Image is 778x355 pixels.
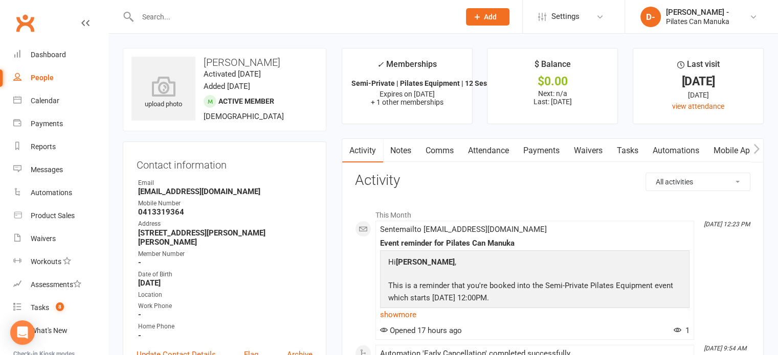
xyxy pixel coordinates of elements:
[567,139,610,162] a: Waivers
[610,139,646,162] a: Tasks
[31,120,63,128] div: Payments
[380,239,690,248] div: Event reminder for Pilates Can Manuka
[516,139,567,162] a: Payments
[386,279,684,306] p: This is a reminder that you're booked into the Semi-Private Pilates Equipment event which starts ...
[704,345,746,352] i: [DATE] 9:54 AM
[666,8,729,17] div: [PERSON_NAME] -
[351,79,497,87] strong: Semi-Private | Pilates Equipment | 12 Sess...
[138,290,313,300] div: Location
[138,207,313,217] strong: 0413319364
[396,257,455,267] strong: [PERSON_NAME]
[355,173,750,188] h3: Activity
[13,89,108,112] a: Calendar
[13,250,108,273] a: Workouts
[138,199,313,208] div: Mobile Number
[380,307,690,322] a: show more
[13,319,108,342] a: What's New
[31,326,68,335] div: What's New
[484,13,497,21] span: Add
[13,296,108,319] a: Tasks 8
[31,234,56,243] div: Waivers
[13,273,108,296] a: Assessments
[666,17,729,26] div: Pilates Can Manuka
[31,97,59,105] div: Calendar
[674,326,690,335] span: 1
[13,204,108,227] a: Product Sales
[31,303,49,312] div: Tasks
[380,225,547,234] span: Sent email to [EMAIL_ADDRESS][DOMAIN_NAME]
[677,58,720,76] div: Last visit
[56,302,64,311] span: 8
[131,57,318,68] h3: [PERSON_NAME]
[138,270,313,279] div: Date of Birth
[13,227,108,250] a: Waivers
[137,155,313,171] h3: Contact information
[642,76,754,87] div: [DATE]
[355,204,750,221] li: This Month
[204,82,250,91] time: Added [DATE]
[138,187,313,196] strong: [EMAIL_ADDRESS][DOMAIN_NAME]
[138,278,313,288] strong: [DATE]
[13,181,108,204] a: Automations
[706,139,762,162] a: Mobile App
[497,76,608,87] div: $0.00
[204,69,261,79] time: Activated [DATE]
[646,139,706,162] a: Automations
[31,74,54,82] div: People
[342,139,383,162] a: Activity
[138,322,313,332] div: Home Phone
[138,178,313,188] div: Email
[461,139,516,162] a: Attendance
[704,221,750,228] i: [DATE] 12:23 PM
[31,280,81,289] div: Assessments
[13,135,108,158] a: Reports
[672,102,724,110] a: view attendance
[377,58,437,77] div: Memberships
[377,60,384,69] i: ✓
[383,139,418,162] a: Notes
[31,257,61,266] div: Workouts
[371,98,443,106] span: + 1 other memberships
[138,258,313,267] strong: -
[138,310,313,319] strong: -
[31,211,75,220] div: Product Sales
[138,219,313,229] div: Address
[131,76,195,110] div: upload photo
[135,10,453,24] input: Search...
[380,326,462,335] span: Opened 17 hours ago
[386,256,684,271] p: Hi ,
[380,90,435,98] span: Expires on [DATE]
[466,8,509,26] button: Add
[31,188,72,197] div: Automations
[10,320,35,345] div: Open Intercom Messenger
[13,43,108,66] a: Dashboard
[642,89,754,101] div: [DATE]
[218,97,274,105] span: Active member
[138,228,313,247] strong: [STREET_ADDRESS][PERSON_NAME][PERSON_NAME]
[13,158,108,181] a: Messages
[204,112,284,121] span: [DEMOGRAPHIC_DATA]
[535,58,571,76] div: $ Balance
[31,51,66,59] div: Dashboard
[31,165,63,174] div: Messages
[12,10,38,36] a: Clubworx
[497,89,608,106] p: Next: n/a Last: [DATE]
[13,112,108,135] a: Payments
[138,331,313,340] strong: -
[551,5,580,28] span: Settings
[31,143,56,151] div: Reports
[13,66,108,89] a: People
[418,139,461,162] a: Comms
[138,249,313,259] div: Member Number
[640,7,661,27] div: D-
[138,301,313,311] div: Work Phone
